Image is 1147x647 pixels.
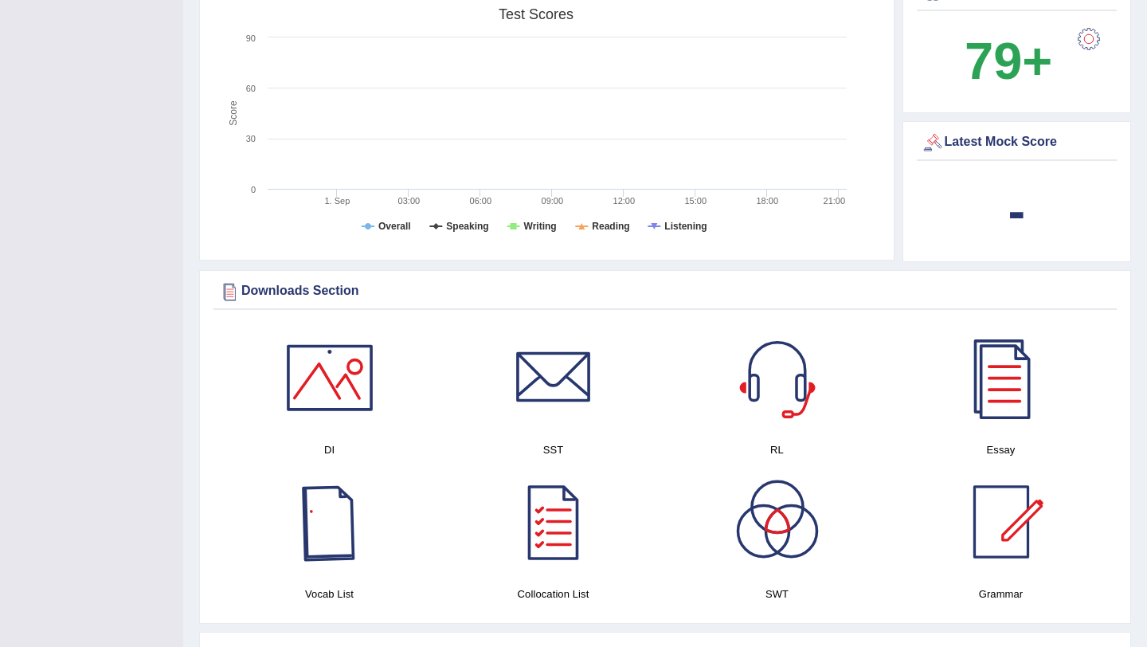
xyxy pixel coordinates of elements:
h4: RL [673,441,881,458]
h4: Vocab List [225,586,433,602]
tspan: Listening [664,221,707,232]
tspan: Reading [592,221,629,232]
tspan: Test scores [499,6,573,22]
tspan: Overall [378,221,411,232]
tspan: 1. Sep [324,196,350,206]
tspan: Writing [524,221,557,232]
text: 09:00 [542,196,564,206]
text: 15:00 [685,196,707,206]
text: 0 [251,185,256,194]
text: 90 [246,33,256,43]
b: 79+ [965,32,1052,90]
text: 12:00 [613,196,636,206]
h4: Grammar [897,586,1105,602]
text: 21:00 [824,196,846,206]
text: 06:00 [470,196,492,206]
h4: SWT [673,586,881,602]
h4: SST [449,441,657,458]
tspan: Score [228,100,239,126]
h4: Collocation List [449,586,657,602]
h4: DI [225,441,433,458]
div: Downloads Section [217,280,1113,304]
h4: Essay [897,441,1105,458]
text: 30 [246,134,256,143]
text: 18:00 [756,196,778,206]
div: Latest Mock Score [921,131,1114,155]
b: - [1008,182,1025,240]
text: 03:00 [398,196,421,206]
tspan: Speaking [446,221,488,232]
text: 60 [246,84,256,93]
